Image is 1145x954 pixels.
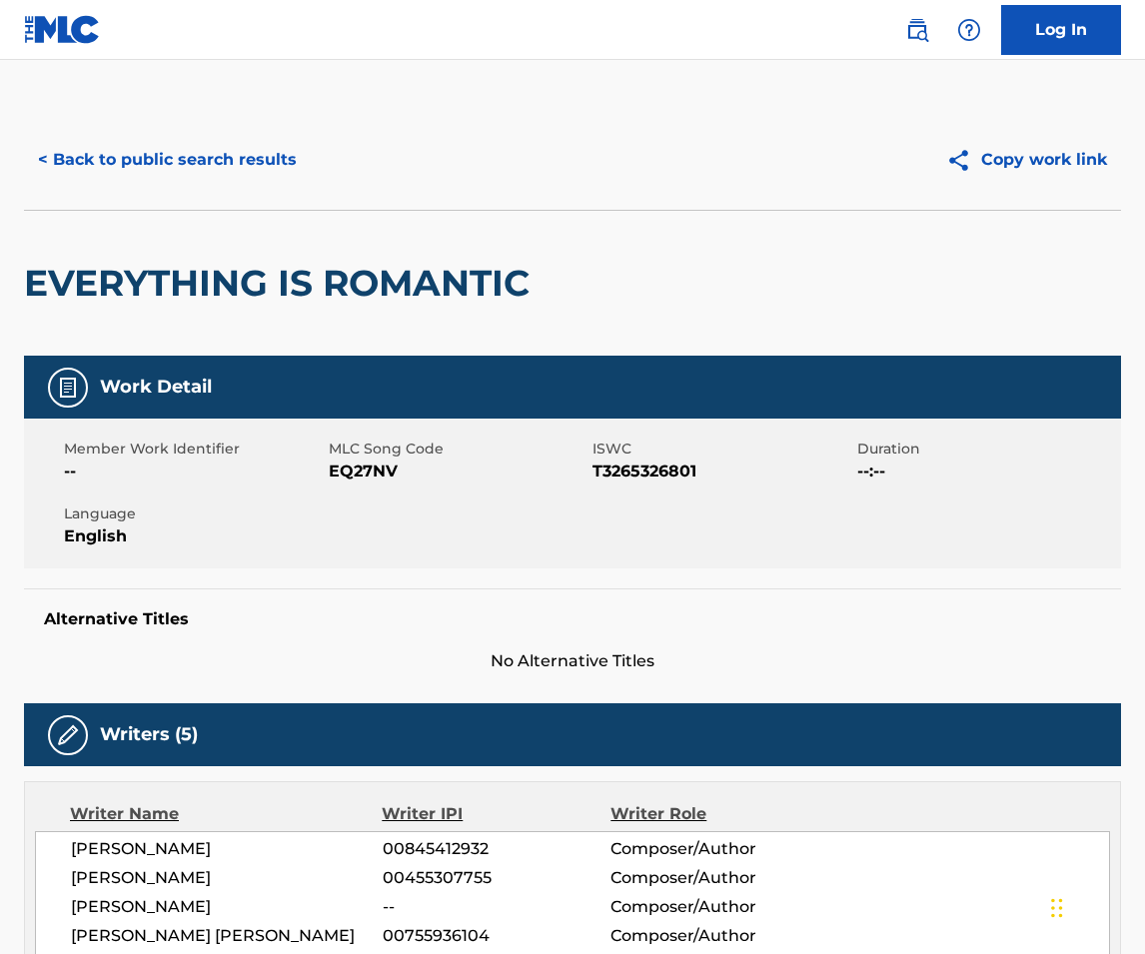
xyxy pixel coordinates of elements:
[382,802,610,826] div: Writer IPI
[383,866,611,890] span: 00455307755
[610,837,818,861] span: Composer/Author
[610,802,818,826] div: Writer Role
[56,376,80,400] img: Work Detail
[857,439,1117,460] span: Duration
[592,439,852,460] span: ISWC
[383,924,611,948] span: 00755936104
[70,802,382,826] div: Writer Name
[857,460,1117,483] span: --:--
[71,837,383,861] span: [PERSON_NAME]
[1051,878,1063,938] div: Drag
[100,376,212,399] h5: Work Detail
[329,439,588,460] span: MLC Song Code
[932,135,1121,185] button: Copy work link
[64,439,324,460] span: Member Work Identifier
[56,723,80,747] img: Writers
[64,460,324,483] span: --
[100,723,198,746] h5: Writers (5)
[957,18,981,42] img: help
[329,460,588,483] span: EQ27NV
[24,261,540,306] h2: EVERYTHING IS ROMANTIC
[24,649,1121,673] span: No Alternative Titles
[905,18,929,42] img: search
[946,148,981,173] img: Copy work link
[610,895,818,919] span: Composer/Author
[949,10,989,50] div: Help
[24,15,101,44] img: MLC Logo
[383,837,611,861] span: 00845412932
[44,609,1101,629] h5: Alternative Titles
[64,503,324,524] span: Language
[71,924,383,948] span: [PERSON_NAME] [PERSON_NAME]
[71,895,383,919] span: [PERSON_NAME]
[71,866,383,890] span: [PERSON_NAME]
[1045,858,1145,954] iframe: Chat Widget
[24,135,311,185] button: < Back to public search results
[383,895,611,919] span: --
[64,524,324,548] span: English
[610,924,818,948] span: Composer/Author
[610,866,818,890] span: Composer/Author
[897,10,937,50] a: Public Search
[1001,5,1121,55] a: Log In
[592,460,852,483] span: T3265326801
